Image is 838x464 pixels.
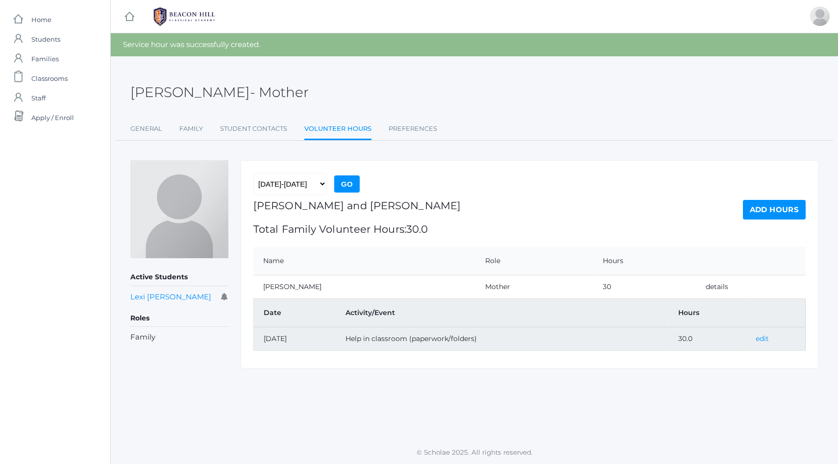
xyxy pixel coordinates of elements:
[406,223,428,235] span: 30.0
[254,327,336,350] td: [DATE]
[31,49,59,69] span: Families
[31,108,74,127] span: Apply / Enroll
[111,33,838,56] div: Service hour was successfully created.
[220,119,287,139] a: Student Contacts
[304,119,371,140] a: Volunteer Hours
[253,223,461,235] h1: Total Family Volunteer Hours:
[130,85,309,100] h2: [PERSON_NAME]
[130,269,228,286] h5: Active Students
[221,293,228,300] i: Receives communications for this student
[756,334,769,343] a: edit
[593,247,696,275] th: Hours
[31,69,68,88] span: Classrooms
[668,327,746,350] td: 30.0
[130,332,228,343] li: Family
[130,119,162,139] a: General
[253,200,461,211] h1: [PERSON_NAME] and [PERSON_NAME]
[668,299,746,327] th: Hours
[706,282,728,291] a: details
[593,275,696,298] td: 30
[253,275,475,298] td: [PERSON_NAME]
[336,299,668,327] th: Activity/Event
[31,10,51,29] span: Home
[475,247,592,275] th: Role
[334,175,360,193] input: Go
[743,200,806,220] a: Add Hours
[253,247,475,275] th: Name
[31,29,60,49] span: Students
[389,119,437,139] a: Preferences
[336,327,668,350] td: Help in classroom (paperwork/folders)
[130,310,228,327] h5: Roles
[31,88,46,108] span: Staff
[179,119,203,139] a: Family
[475,275,592,298] td: Mother
[148,4,221,29] img: BHCALogos-05-308ed15e86a5a0abce9b8dd61676a3503ac9727e845dece92d48e8588c001991.png
[111,447,838,457] p: © Scholae 2025. All rights reserved.
[130,160,228,258] img: Kim Judy
[130,292,211,301] a: Lexi [PERSON_NAME]
[250,84,309,100] span: - Mother
[254,299,336,327] th: Date
[810,6,830,26] div: Kim Judy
